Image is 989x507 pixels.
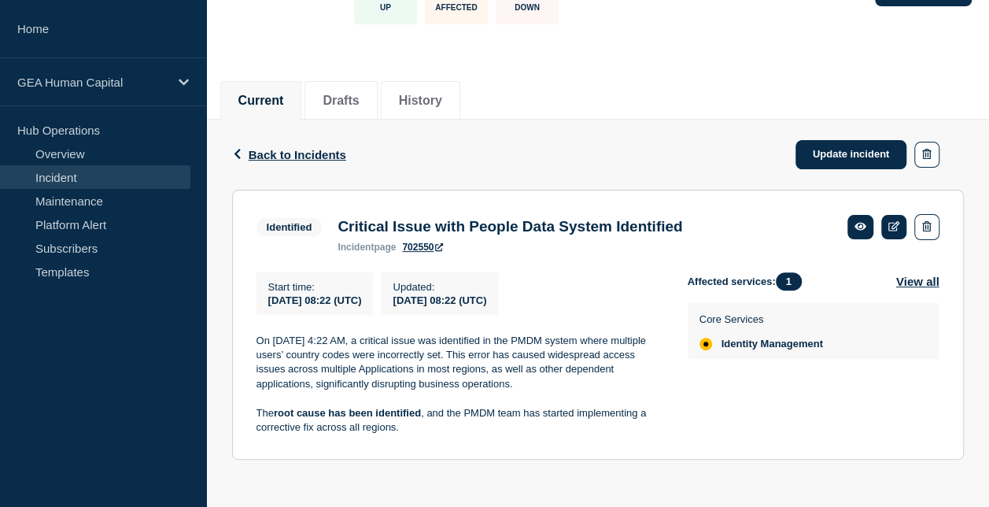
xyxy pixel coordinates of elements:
p: Affected [435,3,477,12]
p: Down [515,3,540,12]
p: Core Services [699,313,823,325]
button: Drafts [323,94,359,108]
p: The , and the PMDM team has started implementing a corrective fix across all regions. [256,406,662,435]
p: Start time : [268,281,362,293]
a: 702550 [402,242,443,253]
button: View all [896,272,939,291]
span: Identified [256,218,323,236]
a: Update incident [795,140,907,169]
span: [DATE] 08:22 (UTC) [268,294,362,306]
strong: root cause has been identified [274,407,421,419]
div: affected [699,338,712,350]
p: GEA Human Capital [17,76,168,89]
button: History [399,94,442,108]
span: 1 [776,272,802,291]
span: Affected services: [688,272,810,291]
p: On [DATE] 4:22 AM, a critical issue was identified in the PMDM system where multiple users’ count... [256,334,662,392]
div: [DATE] 08:22 (UTC) [393,293,486,306]
button: Current [238,94,284,108]
span: incident [338,242,374,253]
span: Back to Incidents [249,148,346,161]
h3: Critical Issue with People Data System Identified [338,218,682,235]
span: Identity Management [721,338,823,350]
p: Updated : [393,281,486,293]
p: page [338,242,396,253]
button: Back to Incidents [232,148,346,161]
p: Up [380,3,391,12]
